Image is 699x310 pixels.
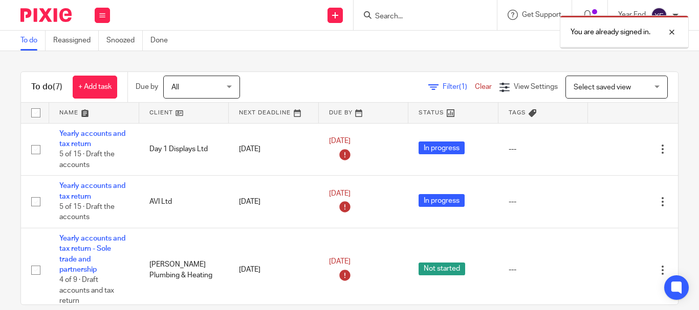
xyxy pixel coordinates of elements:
h1: To do [31,82,62,92]
a: Yearly accounts and tax return - Sole trade and partnership [59,235,125,273]
td: [DATE] [229,176,319,228]
a: Clear [475,83,492,90]
td: [DATE] [229,123,319,176]
div: --- [509,265,578,275]
span: 5 of 15 · Draft the accounts [59,203,115,221]
a: To do [20,31,46,51]
td: AVI Ltd [139,176,229,228]
span: [DATE] [329,258,351,265]
a: Yearly accounts and tax return [59,130,125,148]
a: Snoozed [106,31,143,51]
a: Yearly accounts and tax return [59,182,125,200]
a: Reassigned [53,31,99,51]
span: [DATE] [329,190,351,197]
img: Pixie [20,8,72,22]
span: 4 of 9 · Draft accounts and tax return [59,277,114,305]
span: Select saved view [574,84,631,91]
span: 5 of 15 · Draft the accounts [59,151,115,169]
span: (7) [53,83,62,91]
div: --- [509,197,578,207]
a: + Add task [73,76,117,99]
span: (1) [459,83,467,90]
span: Tags [509,110,526,115]
span: View Settings [514,83,558,90]
p: Due by [136,82,158,92]
p: You are already signed in. [571,27,650,37]
span: All [171,84,179,91]
a: Done [150,31,176,51]
td: Day 1 Displays Ltd [139,123,229,176]
span: Not started [419,263,465,275]
img: svg%3E [651,7,667,23]
span: In progress [419,194,465,207]
span: Filter [443,83,475,90]
div: --- [509,144,578,154]
span: In progress [419,141,465,154]
span: [DATE] [329,137,351,145]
